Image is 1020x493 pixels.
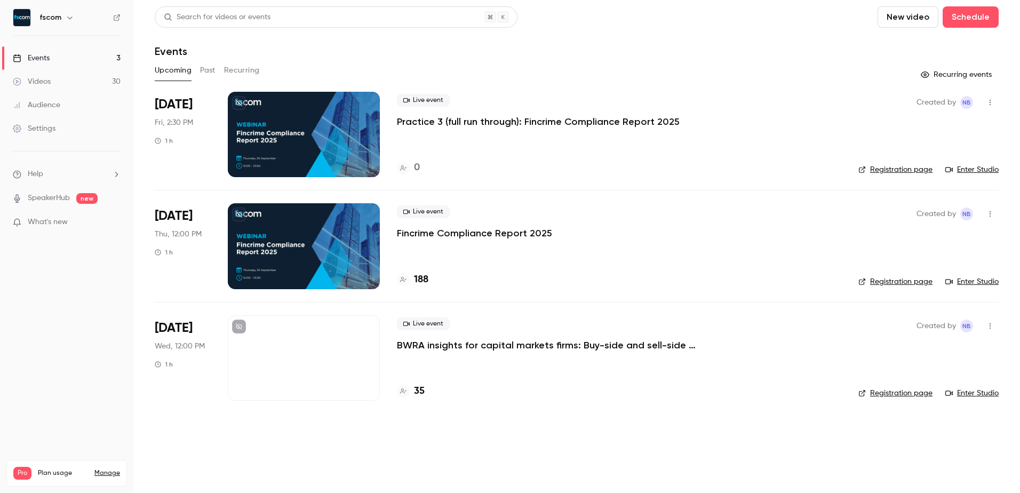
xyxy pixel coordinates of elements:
[155,92,211,177] div: Sep 19 Fri, 2:30 PM (Europe/London)
[414,161,420,175] h4: 0
[200,62,216,79] button: Past
[943,6,999,28] button: Schedule
[13,9,30,26] img: fscom
[878,6,938,28] button: New video
[13,123,55,134] div: Settings
[960,96,973,109] span: Nicola Bassett
[917,96,956,109] span: Created by
[155,320,193,337] span: [DATE]
[38,469,88,478] span: Plan usage
[397,317,450,330] span: Live event
[397,94,450,107] span: Live event
[397,115,680,128] a: Practice 3 (full run through): Fincrime Compliance Report 2025
[397,205,450,218] span: Live event
[13,467,31,480] span: Pro
[155,360,173,369] div: 1 h
[155,208,193,225] span: [DATE]
[397,227,552,240] a: Fincrime Compliance Report 2025
[960,320,973,332] span: Nicola Bassett
[94,469,120,478] a: Manage
[858,164,933,175] a: Registration page
[397,161,420,175] a: 0
[155,96,193,113] span: [DATE]
[108,218,121,227] iframe: Noticeable Trigger
[962,208,971,220] span: NB
[858,276,933,287] a: Registration page
[858,388,933,399] a: Registration page
[397,339,717,352] a: BWRA insights for capital markets firms: Buy-side and sell-side perspectives
[414,273,428,287] h4: 188
[76,193,98,204] span: new
[28,217,68,228] span: What's new
[13,100,60,110] div: Audience
[917,208,956,220] span: Created by
[155,229,202,240] span: Thu, 12:00 PM
[155,203,211,289] div: Sep 25 Thu, 12:00 PM (Europe/London)
[13,53,50,63] div: Events
[945,164,999,175] a: Enter Studio
[155,248,173,257] div: 1 h
[917,320,956,332] span: Created by
[960,208,973,220] span: Nicola Bassett
[39,12,61,23] h6: fscom
[28,169,43,180] span: Help
[13,169,121,180] li: help-dropdown-opener
[397,273,428,287] a: 188
[945,388,999,399] a: Enter Studio
[28,193,70,204] a: SpeakerHub
[13,76,51,87] div: Videos
[962,96,971,109] span: NB
[155,315,211,401] div: Oct 8 Wed, 12:00 PM (Europe/London)
[224,62,260,79] button: Recurring
[414,384,425,399] h4: 35
[164,12,270,23] div: Search for videos or events
[962,320,971,332] span: NB
[155,137,173,145] div: 1 h
[155,62,192,79] button: Upcoming
[155,341,205,352] span: Wed, 12:00 PM
[397,384,425,399] a: 35
[155,117,193,128] span: Fri, 2:30 PM
[155,45,187,58] h1: Events
[916,66,999,83] button: Recurring events
[945,276,999,287] a: Enter Studio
